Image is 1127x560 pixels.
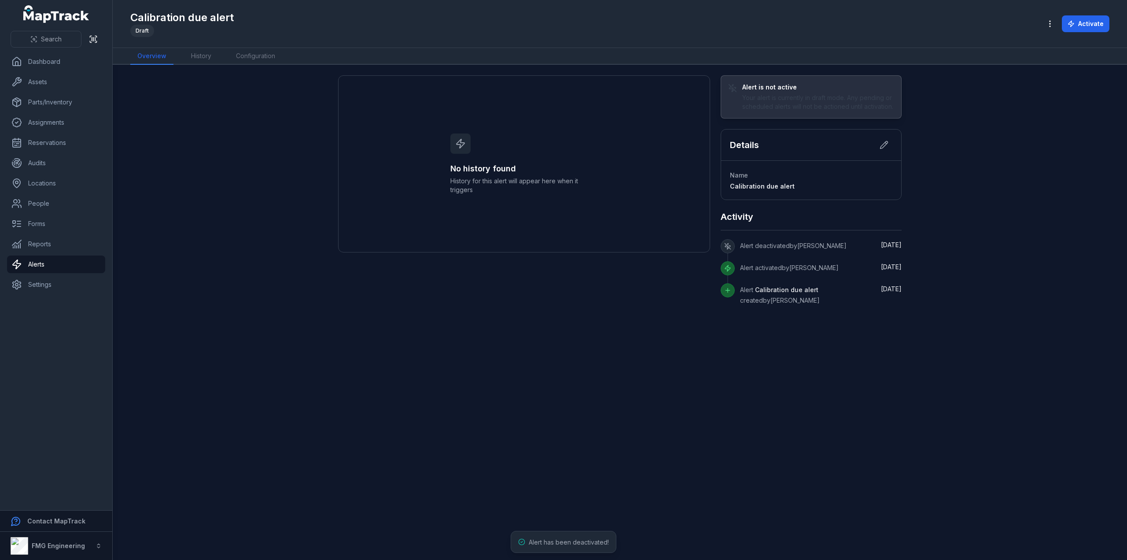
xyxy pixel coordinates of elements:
a: Audits [7,154,105,172]
h1: Calibration due alert [130,11,234,25]
a: Overview [130,48,173,65]
a: MapTrack [23,5,89,23]
a: Assets [7,73,105,91]
span: Calibration due alert [755,286,818,293]
div: Your alert is currently in draft mode. Any pending or scheduled alerts will not be actioned until... [742,93,894,111]
a: People [7,195,105,212]
a: Parts/Inventory [7,93,105,111]
a: Settings [7,276,105,293]
span: History for this alert will appear here when it triggers [450,177,598,194]
a: Locations [7,174,105,192]
div: Draft [130,25,154,37]
time: 9/24/2025, 2:49:36 PM [881,263,902,271]
a: Assignments [7,114,105,131]
h3: No history found [450,163,598,175]
span: Alert activated by [PERSON_NAME] [740,264,839,271]
h3: Alert is not active [742,83,894,92]
a: Reports [7,235,105,253]
time: 9/24/2025, 2:51:44 PM [881,241,902,248]
span: Calibration due alert [730,182,795,190]
time: 9/24/2025, 2:45:27 PM [881,285,902,293]
a: History [184,48,218,65]
span: Alert deactivated by [PERSON_NAME] [740,242,847,249]
strong: FMG Engineering [32,542,85,549]
button: Search [11,31,81,48]
strong: Contact MapTrack [27,517,85,525]
a: Alerts [7,256,105,273]
h2: Details [730,139,759,151]
button: Activate [1062,15,1109,32]
span: Alert created by [PERSON_NAME] [740,286,820,304]
h2: Activity [721,211,753,223]
a: Reservations [7,134,105,152]
a: Configuration [229,48,282,65]
a: Forms [7,215,105,233]
span: Search [41,35,62,44]
span: Alert has been deactivated! [529,538,609,546]
span: [DATE] [881,241,902,248]
span: [DATE] [881,285,902,293]
a: Dashboard [7,53,105,70]
span: [DATE] [881,263,902,271]
span: Name [730,171,748,179]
